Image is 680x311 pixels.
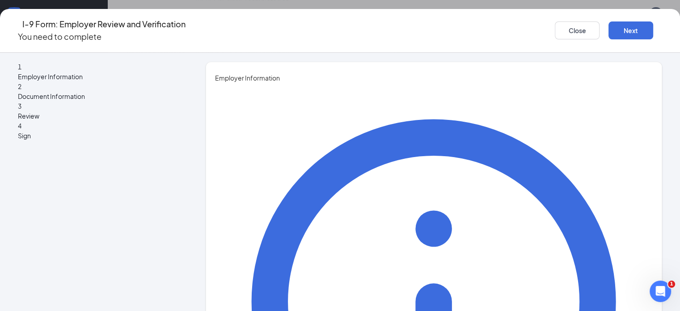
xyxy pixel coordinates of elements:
span: Employer Information [18,72,179,81]
span: Document Information [18,91,179,101]
button: Next [608,21,653,39]
span: Sign [18,131,179,141]
span: Employer Information [215,73,653,83]
span: 2 [18,82,21,90]
h4: I-9 Form: Employer Review and Verification [22,18,186,30]
span: 1 [18,63,21,71]
button: Close [555,21,600,39]
span: 4 [18,122,21,130]
span: Review [18,111,179,121]
span: 1 [668,281,675,288]
span: 3 [18,102,21,110]
p: You need to complete [18,30,186,43]
iframe: Intercom live chat [650,281,671,302]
